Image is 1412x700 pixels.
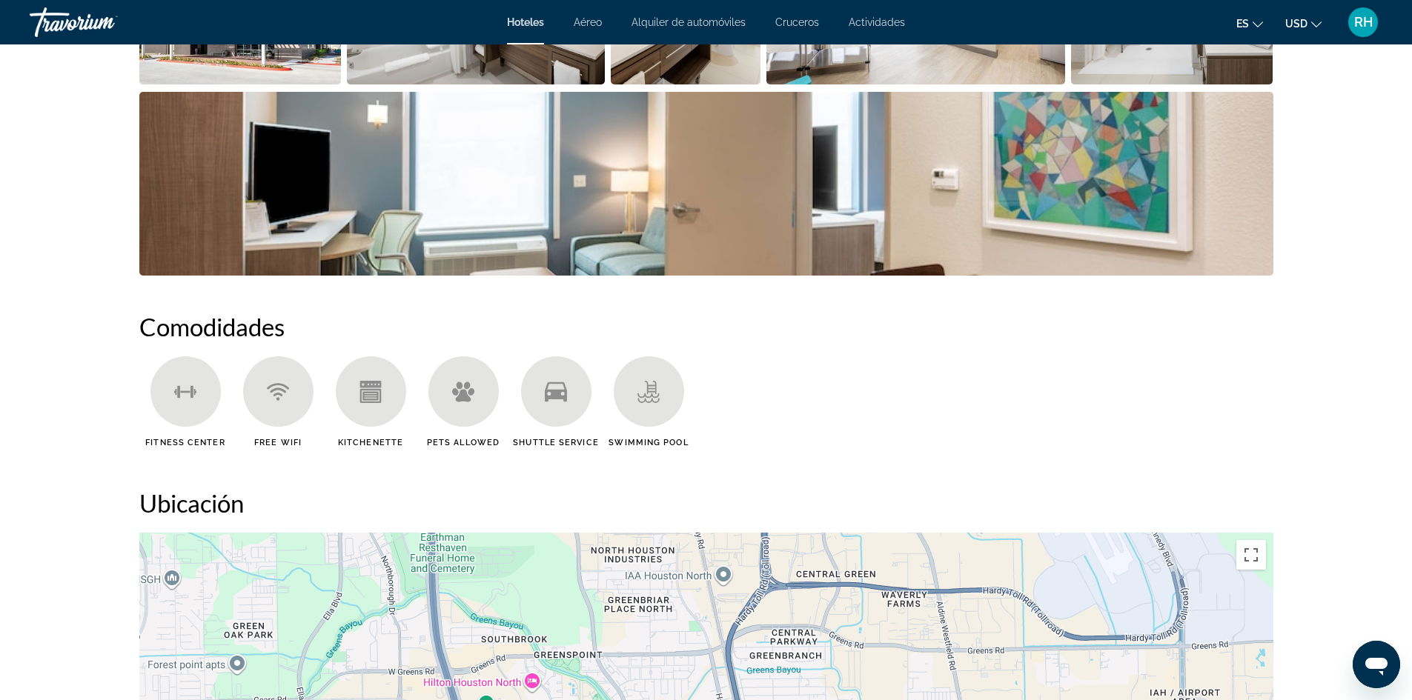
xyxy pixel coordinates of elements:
button: Change currency [1285,13,1322,34]
span: Pets Allowed [427,438,500,447]
span: Kitchenette [338,438,403,447]
a: Alquiler de automóviles [632,16,746,28]
span: Free WiFi [254,438,302,447]
a: Hoteles [507,16,544,28]
span: USD [1285,18,1307,30]
span: Fitness Center [145,438,225,447]
span: Shuttle Service [513,438,599,447]
iframe: Button to launch messaging window [1353,641,1400,688]
button: User Menu [1344,7,1382,38]
h2: Ubicación [139,488,1273,518]
a: Aéreo [574,16,602,28]
button: Toggle fullscreen view [1236,540,1266,570]
span: Swimming Pool [609,438,688,447]
a: Actividades [849,16,905,28]
a: Travorium [30,3,178,41]
a: Cruceros [775,16,819,28]
span: es [1236,18,1249,30]
h2: Comodidades [139,312,1273,341]
button: Open full-screen image slider [139,91,1273,276]
span: RH [1354,15,1373,30]
button: Change language [1236,13,1263,34]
